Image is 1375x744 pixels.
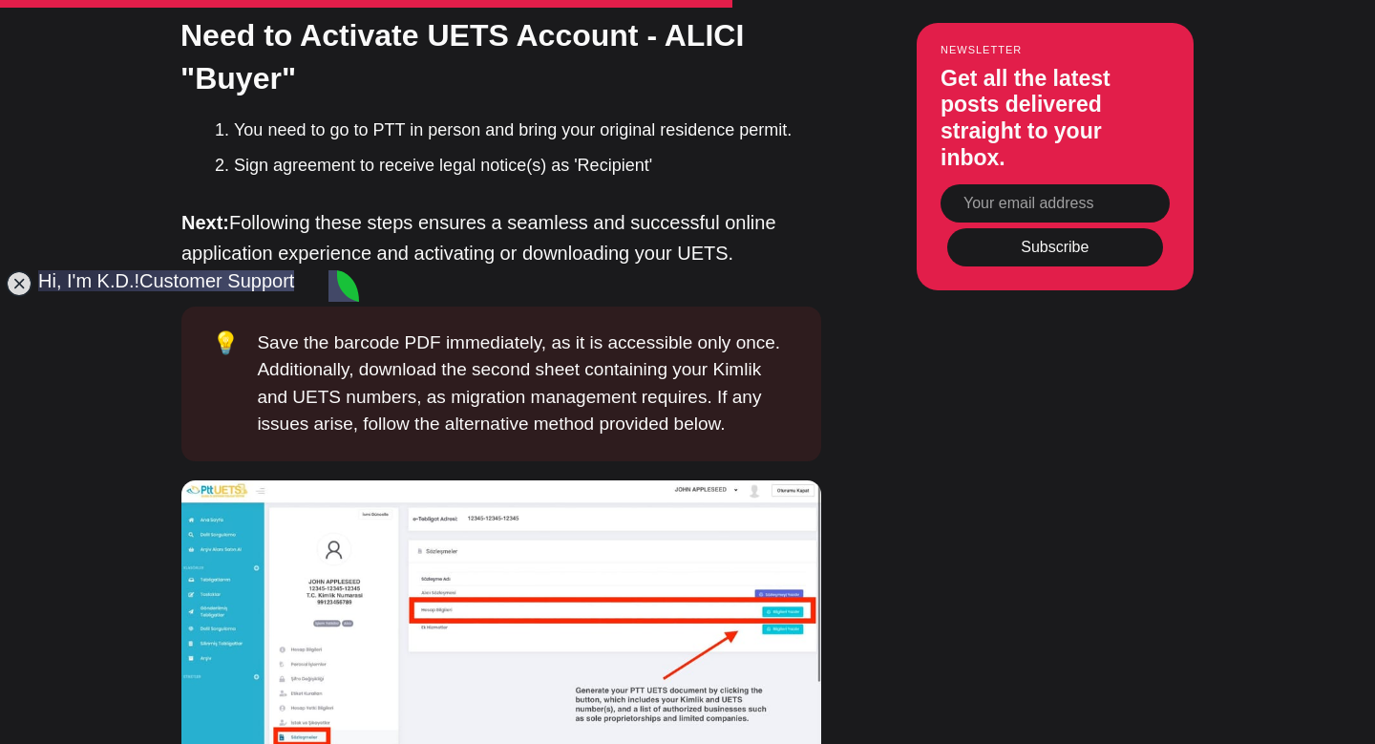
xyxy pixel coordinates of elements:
input: Your email address [941,184,1170,223]
small: Newsletter [941,43,1170,54]
div: Save the barcode PDF immediately, as it is accessible only once. Additionally, download the secon... [257,329,791,438]
p: Following these steps ensures a seamless and successful online application experience and activat... [181,207,821,268]
li: You need to go to PTT in person and bring your original residence permit. [234,117,821,143]
strong: Need to Activate UETS Account - ALICI "Buyer" [180,18,744,96]
button: Subscribe [947,228,1163,266]
h3: Get all the latest posts delivered straight to your inbox. [941,65,1170,170]
li: Sign agreement to receive legal notice(s) as 'Recipient' [234,153,821,179]
strong: Next: [181,212,229,233]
